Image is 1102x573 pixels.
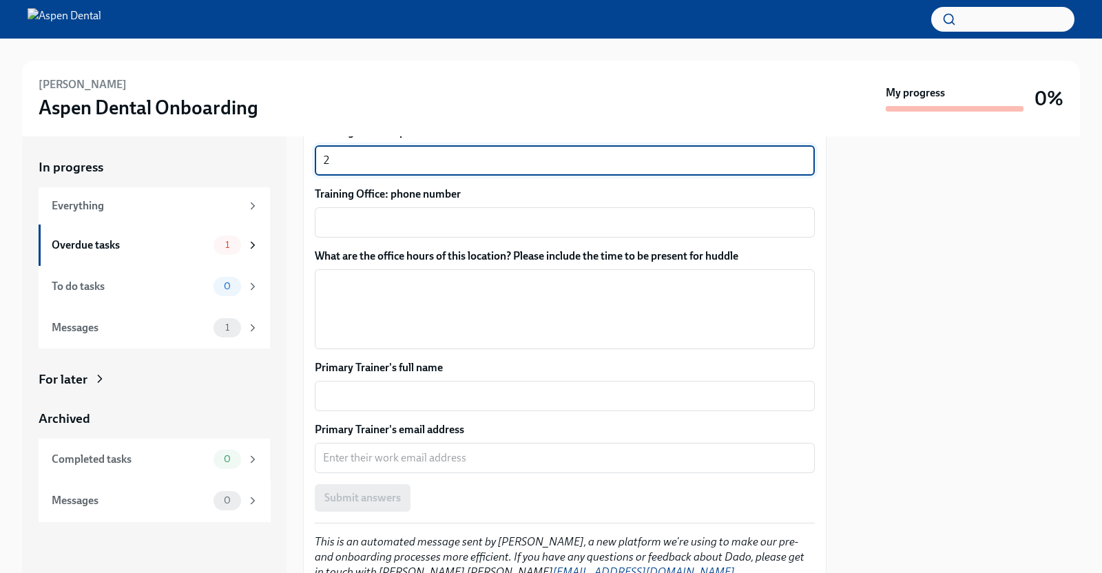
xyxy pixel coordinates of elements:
[315,249,815,264] label: What are the office hours of this location? Please include the time to be present for huddle
[217,240,238,250] span: 1
[39,187,270,225] a: Everything
[39,371,87,388] div: For later
[1035,86,1063,111] h3: 0%
[52,320,208,335] div: Messages
[39,371,270,388] a: For later
[52,452,208,467] div: Completed tasks
[39,225,270,266] a: Overdue tasks1
[52,493,208,508] div: Messages
[52,238,208,253] div: Overdue tasks
[39,307,270,348] a: Messages1
[315,360,815,375] label: Primary Trainer's full name
[323,152,807,169] textarea: 2
[216,495,239,506] span: 0
[39,158,270,176] a: In progress
[39,480,270,521] a: Messages0
[315,422,815,437] label: Primary Trainer's email address
[39,77,127,92] h6: [PERSON_NAME]
[216,281,239,291] span: 0
[39,439,270,480] a: Completed tasks0
[886,85,945,101] strong: My progress
[52,198,241,213] div: Everything
[52,279,208,294] div: To do tasks
[39,95,258,120] h3: Aspen Dental Onboarding
[315,187,815,202] label: Training Office: phone number
[39,266,270,307] a: To do tasks0
[39,410,270,428] a: Archived
[28,8,101,30] img: Aspen Dental
[216,454,239,464] span: 0
[217,322,238,333] span: 1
